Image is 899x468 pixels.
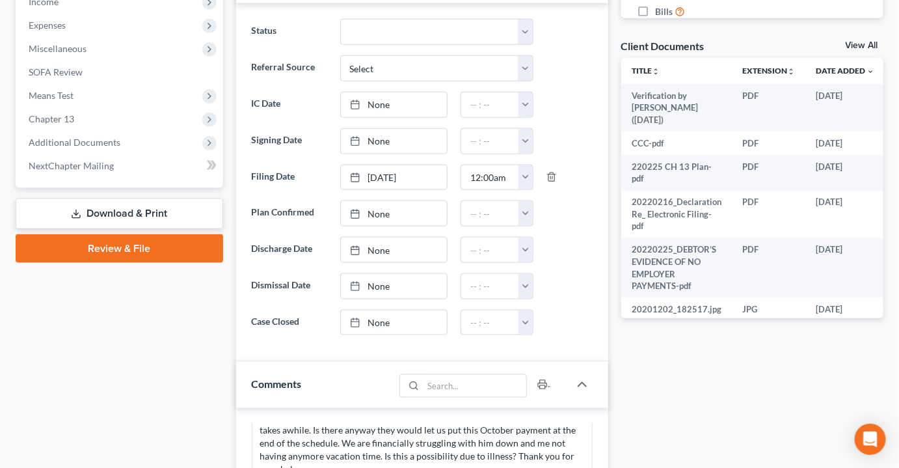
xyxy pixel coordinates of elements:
[341,310,447,335] a: None
[245,92,334,118] label: IC Date
[621,131,732,155] td: CCC-pdf
[461,201,519,226] input: -- : --
[732,131,805,155] td: PDF
[805,84,885,131] td: [DATE]
[29,160,114,171] span: NextChapter Mailing
[805,238,885,298] td: [DATE]
[341,165,447,190] a: [DATE]
[621,238,732,298] td: 20220225_DEBTOR’S EVIDENCE OF NO EMPLOYER PAYMENTS-pdf
[621,155,732,191] td: 220225 CH 13 Plan-pdf
[252,378,302,391] span: Comments
[732,191,805,238] td: PDF
[29,90,74,101] span: Means Test
[29,66,83,77] span: SOFA Review
[423,375,526,397] input: Search...
[632,66,660,76] a: Titleunfold_more
[652,68,660,76] i: unfold_more
[787,68,795,76] i: unfold_more
[18,61,223,84] a: SOFA Review
[732,238,805,298] td: PDF
[846,41,878,50] a: View All
[461,274,519,299] input: -- : --
[621,39,704,53] div: Client Documents
[245,310,334,336] label: Case Closed
[805,131,885,155] td: [DATE]
[341,129,447,154] a: None
[29,20,66,31] span: Expenses
[16,199,223,229] a: Download & Print
[621,191,732,238] td: 20220216_Declaration Re_ Electronic Filing-pdf
[621,84,732,131] td: Verification by [PERSON_NAME] ([DATE])
[245,237,334,263] label: Discharge Date
[805,191,885,238] td: [DATE]
[461,310,519,335] input: -- : --
[732,84,805,131] td: PDF
[245,165,334,191] label: Filing Date
[29,137,120,148] span: Additional Documents
[461,165,519,190] input: -- : --
[16,234,223,263] a: Review & File
[245,273,334,299] label: Dismissal Date
[742,66,795,76] a: Extensionunfold_more
[29,113,74,124] span: Chapter 13
[655,5,673,18] span: Bills
[18,154,223,178] a: NextChapter Mailing
[461,129,519,154] input: -- : --
[245,19,334,45] label: Status
[341,92,447,117] a: None
[461,92,519,117] input: -- : --
[341,238,447,262] a: None
[461,238,519,262] input: -- : --
[341,201,447,226] a: None
[341,274,447,299] a: None
[29,43,87,54] span: Miscellaneous
[732,297,805,321] td: JPG
[805,155,885,191] td: [DATE]
[245,128,334,154] label: Signing Date
[816,66,874,76] a: Date Added expand_more
[866,68,874,76] i: expand_more
[245,200,334,227] label: Plan Confirmed
[855,424,886,455] div: Open Intercom Messenger
[245,55,334,81] label: Referral Source
[805,297,885,321] td: [DATE]
[621,297,732,321] td: 20201202_182517.jpg
[732,155,805,191] td: PDF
